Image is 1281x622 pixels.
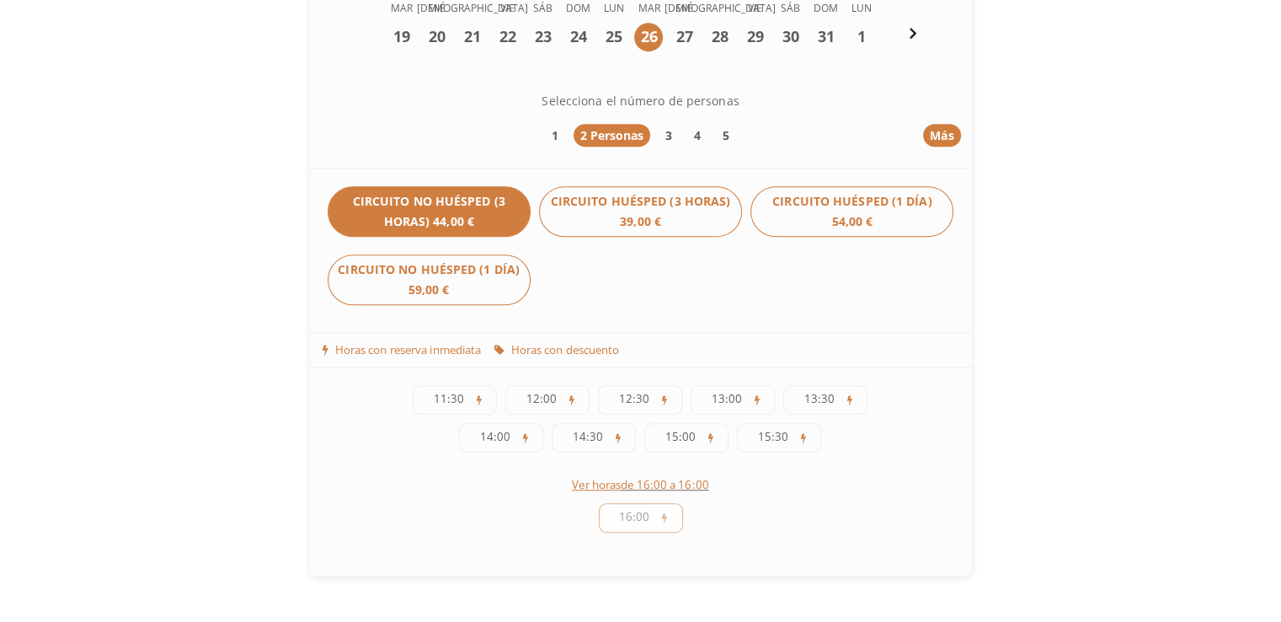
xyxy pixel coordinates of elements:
span: 13:30 [804,391,847,408]
span: Sábado [781,1,800,16]
div: CIRCUITO HUÉSPED (3 HORAS) 39,00 € [539,186,742,237]
span: de 16:00 a 16:00 [621,477,709,492]
span: 12:00 [526,391,569,408]
div: 1 [545,124,565,147]
span: 31 [817,24,834,49]
span: Domingo [814,1,838,16]
div: CIRCUITO HUÉSPED (1 DÍA) 54,00 € [750,186,953,237]
span: 19 [392,24,409,49]
div: Reserva inmediata [505,385,590,415]
span: 23 [534,24,551,49]
span: 25 [605,24,622,49]
div: Reserva inmediata [644,423,729,453]
span: 22 [499,24,515,49]
span: Jueves [664,1,775,16]
div: Reserva inmediata [413,385,497,415]
span: 21 [463,24,480,49]
span: 24 [569,24,586,49]
span: 16:00 [619,509,662,526]
span: Horas con descuento [494,340,619,360]
div: Reserva inmediata [598,385,682,415]
span: Jueves [416,1,527,16]
div: Reserva inmediata [783,385,867,415]
div: Más [923,124,960,147]
span: 12:30 [619,391,662,408]
div: Reserva inmediata [552,423,636,453]
span: Martes [390,1,412,16]
span: Lunes [603,1,623,16]
span: Domingo [566,1,590,16]
span: 11:30 [434,391,477,408]
div: CIRCUITO NO HUÉSPED (3 HORAS) 44,00 € [328,186,531,237]
div: Reserva inmediata [459,423,543,453]
span: Horas con reserva inmediata [323,340,482,360]
div: Reserva inmediata [691,385,775,415]
div: Selecciona el número de personas [310,83,972,120]
span: 20 [428,24,445,49]
div: CIRCUITO NO HUÉSPED (1 DÍA) 59,00 € [328,255,531,305]
span: Ver horas [572,475,621,495]
span: Viernes [500,1,515,16]
span: Viernes [748,1,762,16]
span: 14:00 [480,429,523,446]
span: 14:30 [573,429,616,446]
span: 26 [640,24,657,49]
span: 30 [782,24,798,49]
div: Reserva inmediata [599,503,683,533]
div: 4 [687,124,707,147]
span: Sábado [533,1,552,16]
span: 1 [857,24,865,49]
div: 5 [716,124,736,147]
span: Lunes [851,1,871,16]
span: 15:30 [758,429,801,446]
div: Reserva inmediata [737,423,821,453]
span: 15:00 [665,429,708,446]
span: 29 [746,24,763,49]
div: 2 Personas [574,124,650,147]
span: Martes [638,1,659,16]
span: 13:00 [712,391,755,408]
span: 28 [711,24,728,49]
span: 27 [675,24,692,49]
div: 3 [659,124,679,147]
